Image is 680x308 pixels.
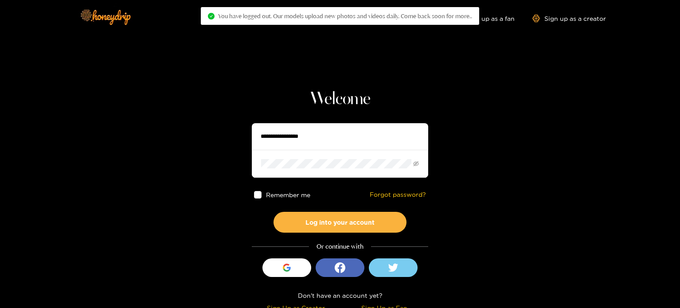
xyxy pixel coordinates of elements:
span: You have logged out. Our models upload new photos and videos daily. Come back soon for more.. [218,12,472,19]
span: eye-invisible [413,161,419,167]
h1: Welcome [252,89,428,110]
a: Forgot password? [370,191,426,199]
a: Sign up as a fan [454,15,515,22]
div: Don't have an account yet? [252,290,428,300]
span: check-circle [208,13,215,19]
button: Log into your account [274,212,406,233]
div: Or continue with [252,242,428,252]
span: Remember me [266,191,310,198]
a: Sign up as a creator [532,15,606,22]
